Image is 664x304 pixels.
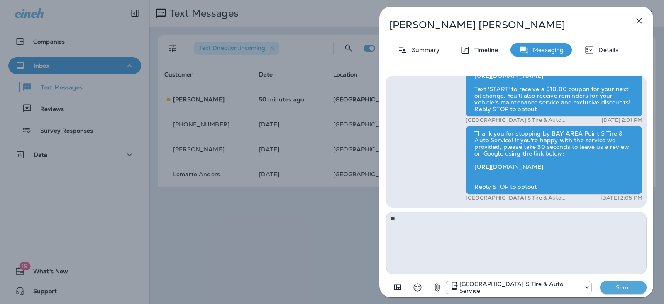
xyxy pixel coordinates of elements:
[594,47,618,53] p: Details
[466,195,571,201] p: [GEOGRAPHIC_DATA] S Tire & Auto Service
[600,281,647,294] button: Send
[466,117,571,124] p: [GEOGRAPHIC_DATA] S Tire & Auto Service
[446,281,591,294] div: +1 (410) 437-4404
[466,126,642,195] div: Thank you for stopping by BAY AREA Point S Tire & Auto Service! If you're happy with the service ...
[408,47,439,53] p: Summary
[602,117,642,124] p: [DATE] 2:01 PM
[529,47,564,53] p: Messaging
[459,281,580,294] p: [GEOGRAPHIC_DATA] S Tire & Auto Service
[409,279,426,296] button: Select an emoji
[470,47,498,53] p: Timeline
[389,279,406,296] button: Add in a premade template
[466,35,642,117] div: Thank you for stopping by BAY AREA Point S Tire & Auto Service! If you're happy with the service ...
[389,19,616,31] p: [PERSON_NAME] [PERSON_NAME]
[601,195,642,201] p: [DATE] 2:05 PM
[606,284,641,291] p: Send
